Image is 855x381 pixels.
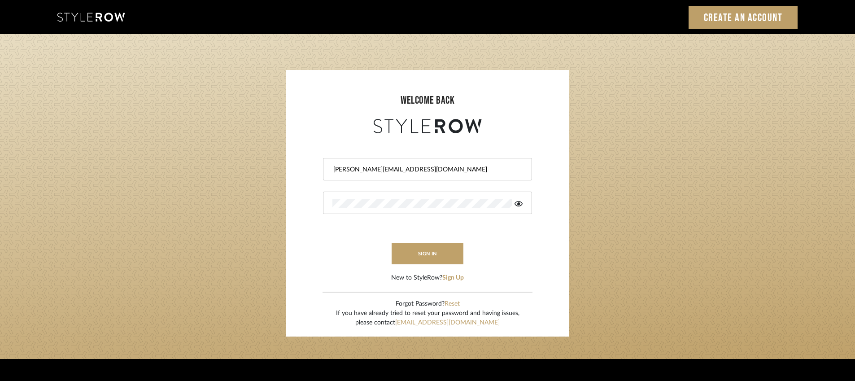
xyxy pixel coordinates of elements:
[445,299,460,309] button: Reset
[395,320,500,326] a: [EMAIL_ADDRESS][DOMAIN_NAME]
[689,6,798,29] a: Create an Account
[336,299,519,309] div: Forgot Password?
[295,92,560,109] div: welcome back
[392,243,463,264] button: sign in
[391,273,464,283] div: New to StyleRow?
[332,165,520,174] input: Email Address
[336,309,519,328] div: If you have already tried to reset your password and having issues, please contact
[442,273,464,283] button: Sign Up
